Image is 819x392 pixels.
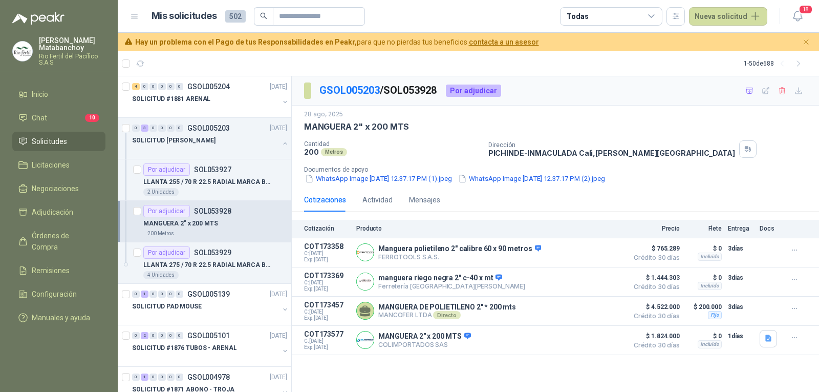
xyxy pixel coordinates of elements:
[135,36,539,48] span: para que no pierdas tus beneficios
[132,291,140,298] div: 0
[187,291,230,298] p: GSOL005139
[799,5,813,14] span: 18
[356,225,622,232] p: Producto
[744,55,807,72] div: 1 - 50 de 688
[194,208,231,215] p: SOL053928
[446,85,501,97] div: Por adjudicar
[143,260,271,270] p: LLANTA 275 / 70 R 22.5 RADIAL MARCA BRIDGESTONE
[686,242,722,255] p: $ 0
[187,125,230,132] p: GSOL005203
[13,42,32,61] img: Company Logo
[132,332,140,339] div: 0
[629,330,680,342] span: $ 1.824.000
[118,159,291,201] a: Por adjudicarSOL053927LLANTA 255 / 70 R 22.5 RADIAL MARCA BRIDGESTONE2 Unidades
[12,12,64,25] img: Logo peakr
[149,125,157,132] div: 0
[12,308,105,327] a: Manuales y ayuda
[304,242,350,251] p: COT173358
[32,312,90,323] span: Manuales y ayuda
[141,125,148,132] div: 3
[132,94,210,104] p: SOLICITUD #1881 ARENAL
[149,291,157,298] div: 0
[132,288,289,321] a: 0 1 0 0 0 0 GSOL005139[DATE] SOLICITUD PAD MOUSE
[409,194,440,205] div: Mensajes
[167,125,175,132] div: 0
[357,273,374,290] img: Company Logo
[143,163,190,176] div: Por adjudicar
[12,85,105,104] a: Inicio
[194,166,231,173] p: SOL053927
[686,301,722,313] p: $ 200.000
[304,301,350,309] p: COT173457
[378,341,471,348] p: COLIMPORTADOS SAS
[362,194,393,205] div: Actividad
[12,284,105,304] a: Configuración
[698,282,722,290] div: Incluido
[194,249,231,256] p: SOL053929
[800,36,813,49] button: Cerrar
[488,141,735,149] p: Dirección
[319,84,380,96] a: GSOL005203
[12,108,105,128] a: Chat10
[132,136,215,146] p: SOLICITUD [PERSON_NAME]
[304,140,480,148] p: Cantidad
[176,83,183,90] div: 0
[12,179,105,198] a: Negociaciones
[141,332,148,339] div: 2
[378,282,525,290] p: Ferretería [GEOGRAPHIC_DATA][PERSON_NAME]
[32,265,70,276] span: Remisiones
[378,332,471,341] p: MANGUERA 2" x 200 MTS
[304,194,346,205] div: Cotizaciones
[132,343,236,353] p: SOLICITUD #1876 TUBOS - ARENAL
[304,338,350,344] span: C: [DATE]
[32,89,48,100] span: Inicio
[270,373,287,382] p: [DATE]
[85,114,99,122] span: 10
[788,7,807,26] button: 18
[319,82,438,98] p: / SOL053928
[118,242,291,284] a: Por adjudicarSOL053929LLANTA 275 / 70 R 22.5 RADIAL MARCA BRIDGESTONE4 Unidades
[378,274,525,283] p: manguera riego negra 2" c-40 x mt
[304,330,350,338] p: COT173577
[469,38,539,46] a: contacta a un asesor
[143,188,179,196] div: 2 Unidades
[260,12,267,19] span: search
[141,374,148,381] div: 1
[304,309,350,315] span: C: [DATE]
[152,9,217,24] h1: Mis solicitudes
[132,302,202,312] p: SOLICITUD PAD MOUSE
[187,374,230,381] p: GSOL004978
[728,330,753,342] p: 1 días
[32,288,77,300] span: Configuración
[686,272,722,284] p: $ 0
[629,242,680,255] span: $ 765.289
[629,255,680,261] span: Crédito 30 días
[304,257,350,263] span: Exp: [DATE]
[143,205,190,217] div: Por adjudicar
[378,253,541,261] p: FERROTOOLS S.A.S.
[433,311,460,319] div: Directo
[567,11,588,22] div: Todas
[187,83,230,90] p: GSOL005204
[12,261,105,280] a: Remisiones
[304,280,350,286] span: C: [DATE]
[304,315,350,321] span: Exp: [DATE]
[686,225,722,232] p: Flete
[629,272,680,284] span: $ 1.444.303
[32,183,79,194] span: Negociaciones
[176,332,183,339] div: 0
[270,290,287,299] p: [DATE]
[629,301,680,313] span: $ 4.522.000
[689,7,767,26] button: Nueva solicitud
[132,329,289,362] a: 0 2 0 0 0 0 GSOL005101[DATE] SOLICITUD #1876 TUBOS - ARENAL
[158,83,166,90] div: 0
[457,173,606,184] button: WhatsApp Image [DATE] 12.37.17 PM (2).jpeg
[225,10,246,23] span: 502
[149,374,157,381] div: 0
[176,125,183,132] div: 0
[629,225,680,232] p: Precio
[728,225,753,232] p: Entrega
[32,136,67,147] span: Solicitudes
[32,159,70,171] span: Licitaciones
[304,344,350,350] span: Exp: [DATE]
